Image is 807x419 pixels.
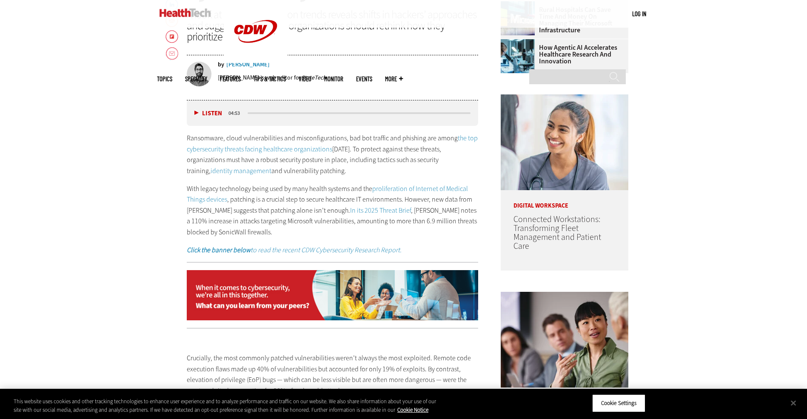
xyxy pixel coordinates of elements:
button: Cookie Settings [592,394,645,412]
a: CDW [224,56,288,65]
strong: Click the banner below [187,245,251,254]
p: Ransomware, cloud vulnerabilities and misconfigurations, bad bot traffic and phishing are among [... [187,133,479,176]
a: More information about your privacy [397,406,428,413]
img: nurse smiling at patient [501,94,628,190]
div: User menu [632,9,646,18]
a: Log in [632,10,646,17]
p: Crucially, the most commonly patched vulnerabilities weren’t always the most exploited. Remote co... [187,353,479,396]
p: With legacy technology being used by many health systems and the , patching is a crucial step to ... [187,183,479,238]
span: Specialty [185,76,207,82]
div: This website uses cookies and other tracking technologies to enhance user experience and to analy... [14,397,444,414]
p: Artificial Intelligence [501,388,628,406]
a: In its 2025 Threat Brief [350,206,411,215]
a: Connected Workstations: Transforming Fleet Management and Patient Care [513,214,601,252]
a: Video [299,76,311,82]
div: duration [227,109,246,117]
img: Home [160,9,211,17]
a: MonITor [324,76,343,82]
button: Listen [194,110,222,117]
a: Events [356,76,372,82]
em: to read the recent CDW Cybersecurity Research Report. [187,245,402,254]
p: Digital Workspace [501,190,628,209]
span: Topics [157,76,172,82]
button: Close [784,393,803,412]
img: woman discusses data governance [501,292,628,388]
a: the top cybersecurity threats facing healthcare organizations [187,134,478,154]
span: More [385,76,403,82]
a: Features [220,76,241,82]
a: Tips & Tactics [254,76,286,82]
div: media player [187,100,479,126]
a: identity management [211,166,271,175]
a: Click the banner belowto read the recent CDW Cybersecurity Research Report. [187,245,402,254]
img: na-prrcloud- static -2024-na-desktop [187,270,479,320]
